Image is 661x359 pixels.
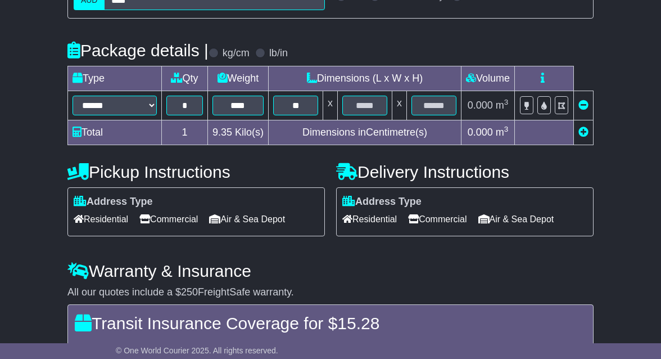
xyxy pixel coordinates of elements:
[75,314,586,333] h4: Transit Insurance Coverage for $
[67,286,594,299] div: All our quotes include a $ FreightSafe warranty.
[209,210,285,228] span: Air & Sea Depot
[496,100,509,111] span: m
[139,210,198,228] span: Commercial
[74,210,128,228] span: Residential
[74,196,153,208] label: Address Type
[269,47,288,60] label: lb/in
[408,210,467,228] span: Commercial
[116,346,278,355] span: © One World Courier 2025. All rights reserved.
[392,91,407,120] td: x
[67,66,161,91] td: Type
[269,66,461,91] td: Dimensions (L x W x H)
[578,127,588,138] a: Add new item
[496,127,509,138] span: m
[342,210,397,228] span: Residential
[504,125,509,133] sup: 3
[223,47,250,60] label: kg/cm
[67,120,161,145] td: Total
[461,66,515,91] td: Volume
[578,100,588,111] a: Remove this item
[67,41,209,60] h4: Package details |
[504,98,509,106] sup: 3
[161,120,207,145] td: 1
[207,120,268,145] td: Kilo(s)
[468,100,493,111] span: 0.000
[468,127,493,138] span: 0.000
[212,127,232,138] span: 9.35
[478,210,554,228] span: Air & Sea Depot
[67,163,325,181] h4: Pickup Instructions
[161,66,207,91] td: Qty
[181,286,198,298] span: 250
[336,163,594,181] h4: Delivery Instructions
[269,120,461,145] td: Dimensions in Centimetre(s)
[342,196,422,208] label: Address Type
[323,91,338,120] td: x
[67,262,594,280] h4: Warranty & Insurance
[337,314,379,333] span: 15.28
[207,66,268,91] td: Weight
